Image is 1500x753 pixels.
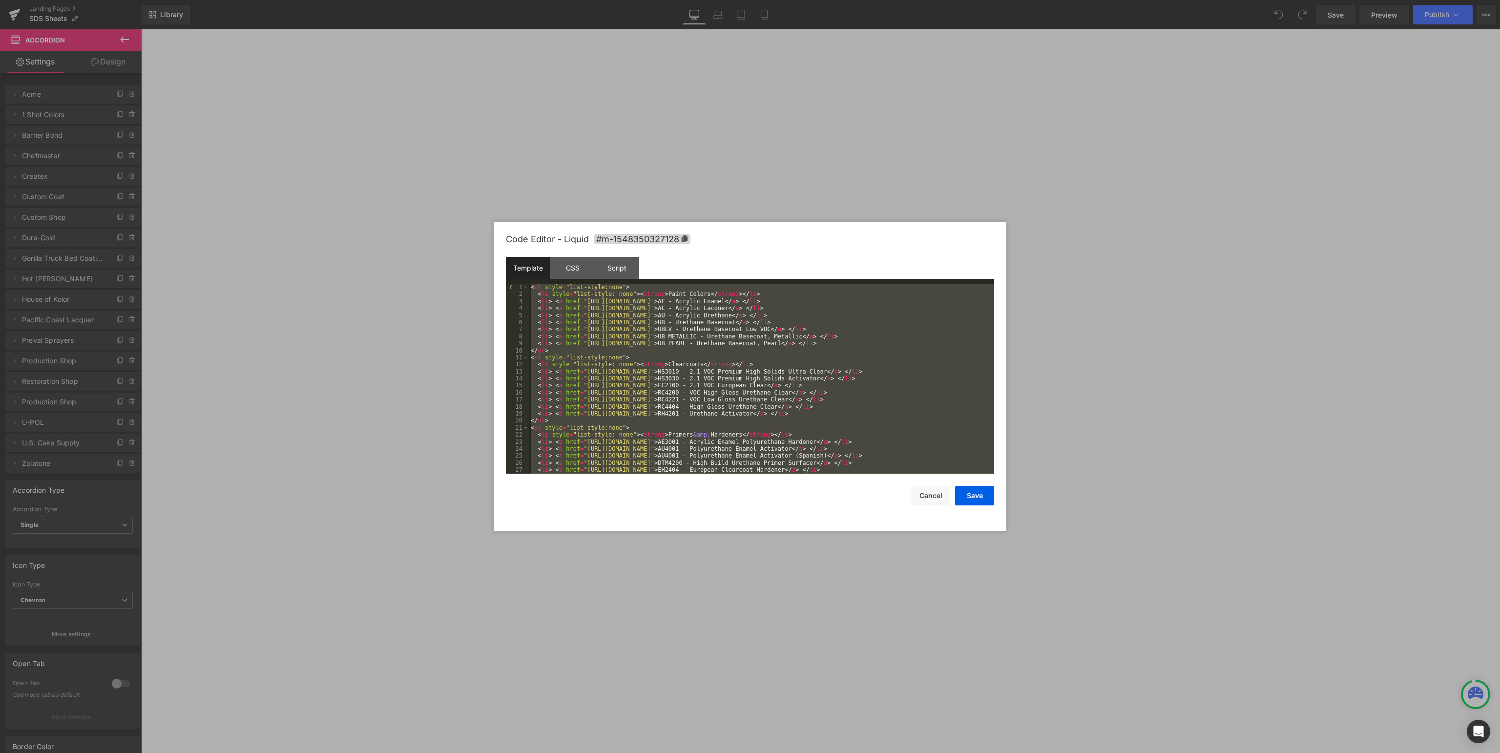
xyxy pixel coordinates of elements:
[506,340,529,347] div: 9
[1467,720,1490,743] div: Open Intercom Messenger
[506,375,529,382] div: 14
[595,257,639,279] div: Script
[506,460,529,466] div: 26
[506,382,529,389] div: 15
[506,319,529,326] div: 6
[506,368,529,375] div: 13
[955,486,994,505] button: Save
[506,417,529,424] div: 20
[506,291,529,297] div: 2
[506,333,529,340] div: 8
[506,389,529,396] div: 16
[506,354,529,361] div: 11
[506,326,529,333] div: 7
[911,486,950,505] button: Cancel
[506,431,529,438] div: 22
[506,298,529,305] div: 3
[594,234,690,244] span: Click to copy
[506,396,529,403] div: 17
[506,234,589,244] span: Code Editor - Liquid
[506,361,529,368] div: 12
[506,445,529,452] div: 24
[506,305,529,312] div: 4
[506,312,529,319] div: 5
[506,257,550,279] div: Template
[550,257,595,279] div: CSS
[506,410,529,417] div: 19
[506,424,529,431] div: 21
[506,284,529,291] div: 1
[506,439,529,445] div: 23
[506,452,529,459] div: 25
[506,403,529,410] div: 18
[506,347,529,354] div: 10
[506,466,529,473] div: 27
